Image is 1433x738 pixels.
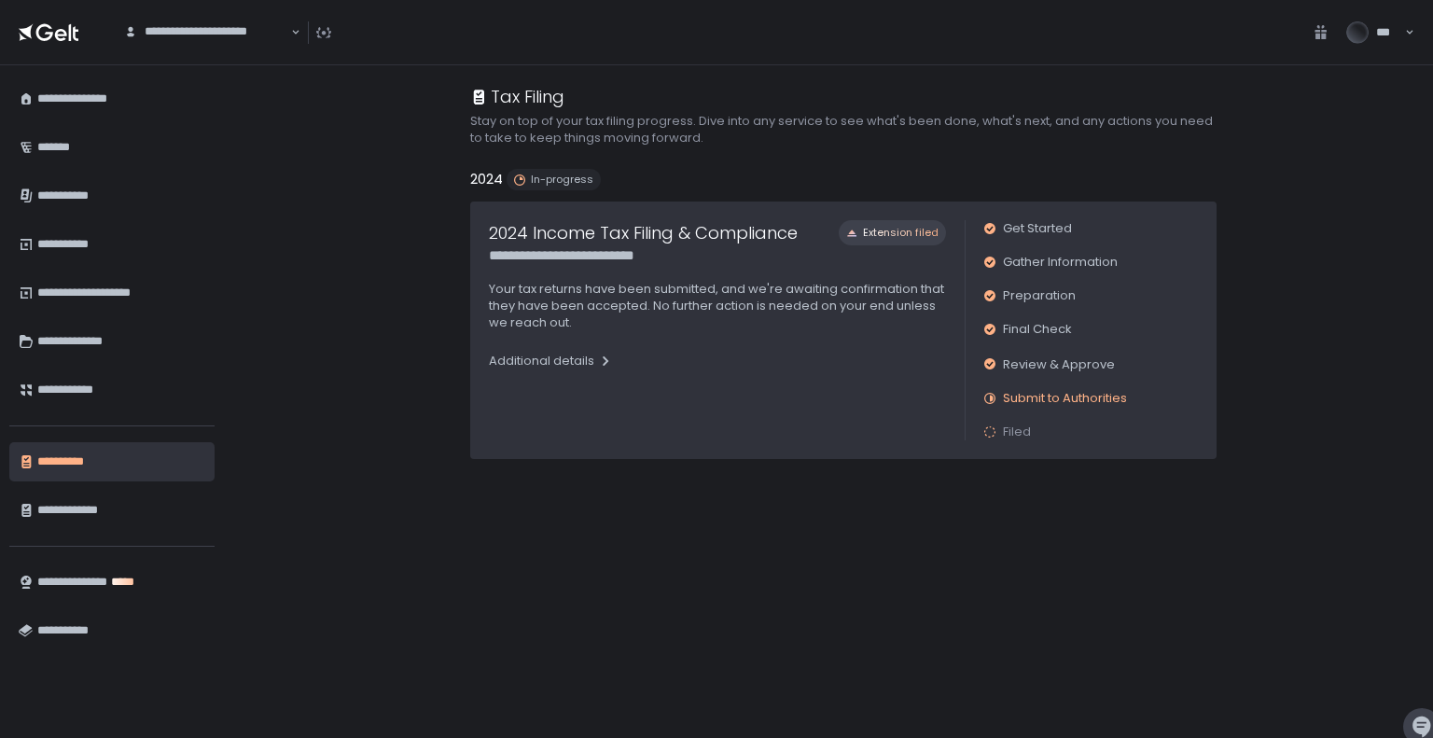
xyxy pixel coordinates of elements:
[470,113,1217,146] h2: Stay on top of your tax filing progress. Dive into any service to see what's been done, what's ne...
[489,220,798,245] h1: 2024 Income Tax Filing & Compliance
[1003,287,1076,304] span: Preparation
[1003,355,1115,373] span: Review & Approve
[1003,390,1127,407] span: Submit to Authorities
[489,281,946,331] p: Your tax returns have been submitted, and we're awaiting confirmation that they have been accepte...
[489,346,613,376] button: Additional details
[112,13,300,52] div: Search for option
[531,173,593,187] span: In-progress
[470,84,564,109] div: Tax Filing
[1003,220,1072,237] span: Get Started
[1003,321,1072,338] span: Final Check
[489,353,613,369] div: Additional details
[124,40,289,59] input: Search for option
[470,169,503,190] h2: 2024
[1003,254,1118,271] span: Gather Information
[1003,424,1031,440] span: Filed
[863,226,939,240] span: Extension filed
